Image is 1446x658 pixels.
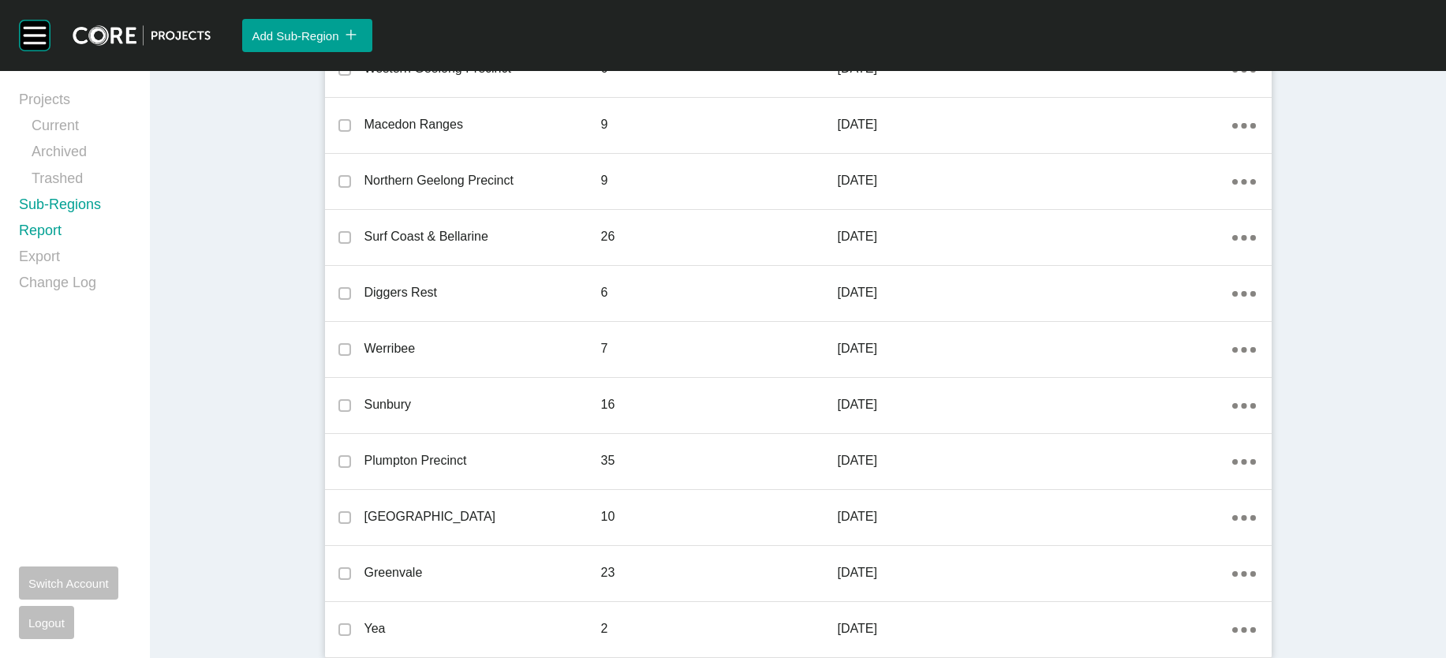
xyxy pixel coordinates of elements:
p: Yea [364,620,601,637]
p: [DATE] [838,228,1232,245]
p: [DATE] [838,284,1232,301]
a: Report [19,221,131,247]
p: 10 [601,508,838,525]
p: 6 [601,284,838,301]
p: 2 [601,620,838,637]
p: [DATE] [838,564,1232,581]
p: [DATE] [838,508,1232,525]
p: [DATE] [838,396,1232,413]
p: 9 [601,116,838,133]
p: [DATE] [838,620,1232,637]
p: Surf Coast & Bellarine [364,228,601,245]
p: 16 [601,396,838,413]
button: Switch Account [19,566,118,600]
a: Archived [32,142,131,168]
p: Sunbury [364,396,601,413]
p: Northern Geelong Precinct [364,172,601,189]
p: Greenvale [364,564,601,581]
img: core-logo-dark.3138cae2.png [73,25,211,46]
p: 9 [601,172,838,189]
p: Werribee [364,340,601,357]
a: Sub-Regions [19,195,131,221]
button: Logout [19,606,74,639]
p: [DATE] [838,172,1232,189]
p: 35 [601,452,838,469]
span: Switch Account [28,577,109,590]
span: Add Sub-Region [252,29,338,43]
a: Export [19,247,131,273]
a: Projects [19,90,131,116]
p: [GEOGRAPHIC_DATA] [364,508,601,525]
p: Plumpton Precinct [364,452,601,469]
p: 7 [601,340,838,357]
p: 23 [601,564,838,581]
button: Add Sub-Region [242,19,372,52]
p: Macedon Ranges [364,116,601,133]
p: [DATE] [838,340,1232,357]
p: [DATE] [838,116,1232,133]
a: Trashed [32,169,131,195]
a: Change Log [19,273,131,299]
p: [DATE] [838,452,1232,469]
p: 26 [601,228,838,245]
span: Logout [28,616,65,630]
a: Current [32,116,131,142]
p: Diggers Rest [364,284,601,301]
